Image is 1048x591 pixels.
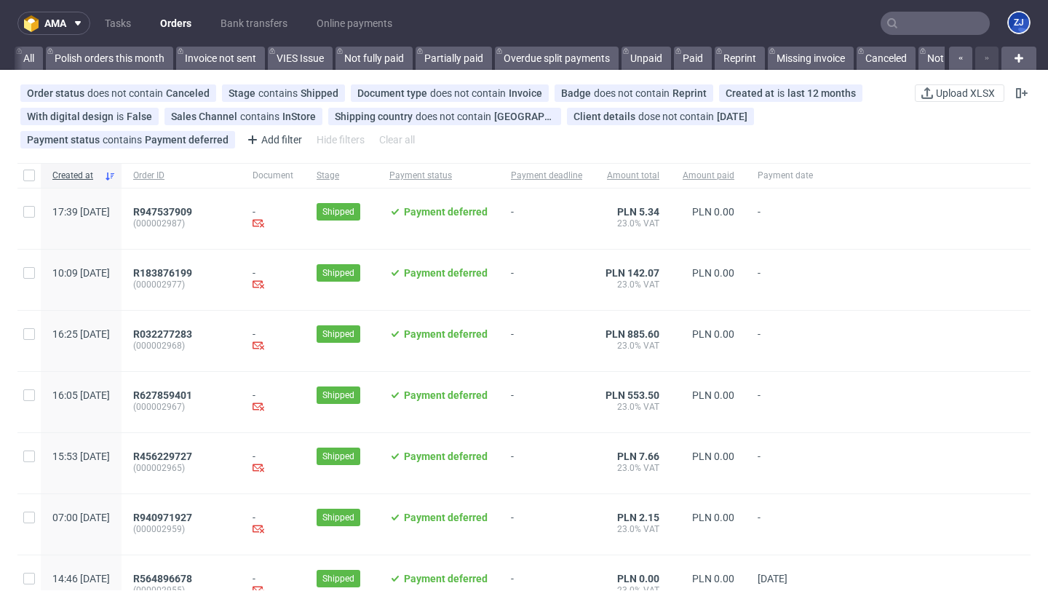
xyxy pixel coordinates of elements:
span: Payment deferred [404,389,488,401]
a: R564896678 [133,573,195,584]
span: Payment deferred [404,451,488,462]
span: R940971927 [133,512,192,523]
span: Sales Channel [171,111,240,122]
span: Payment deferred [404,267,488,279]
a: Bank transfers [212,12,296,35]
a: Missing invoice [768,47,854,70]
div: - [253,206,293,231]
span: is [777,87,787,99]
span: Shipped [322,266,354,279]
span: PLN 0.00 [692,512,734,523]
a: Paid [674,47,712,70]
div: InStore [282,111,316,122]
span: (000002968) [133,340,229,352]
span: 10:09 [DATE] [52,267,110,279]
span: R564896678 [133,573,192,584]
div: Canceled [166,87,210,99]
div: - [253,389,293,415]
span: R456229727 [133,451,192,462]
div: Hide filters [314,130,368,150]
span: (000002977) [133,279,229,290]
span: Client details [573,111,638,122]
span: PLN 553.50 [606,389,659,401]
span: Shipped [322,572,354,585]
span: does not contain [87,87,166,99]
a: All [15,47,43,70]
span: Order ID [133,170,229,182]
span: - [511,389,582,415]
div: Clear all [376,130,418,150]
span: (000002967) [133,401,229,413]
span: R032277283 [133,328,192,340]
span: Shipped [322,328,354,341]
span: Shipped [322,450,354,463]
a: R947537909 [133,206,195,218]
span: 23.0% VAT [606,279,659,290]
span: Payment deferred [404,573,488,584]
span: R947537909 [133,206,192,218]
span: Upload XLSX [933,88,998,98]
span: With digital design [27,111,116,122]
a: Tasks [96,12,140,35]
span: Amount total [606,170,659,182]
button: ama [17,12,90,35]
a: R183876199 [133,267,195,279]
a: R032277283 [133,328,195,340]
a: Polish orders this month [46,47,173,70]
div: False [127,111,152,122]
span: 15:53 [DATE] [52,451,110,462]
span: ama [44,18,66,28]
a: Canceled [857,47,916,70]
span: Shipped [322,205,354,218]
span: 23.0% VAT [606,401,659,413]
span: - [758,389,813,415]
span: PLN 0.00 [692,389,734,401]
span: PLN 5.34 [617,206,659,218]
a: Reprint [715,47,765,70]
span: Created at [726,87,777,99]
span: PLN 7.66 [617,451,659,462]
span: Payment status [389,170,488,182]
a: Not fully paid [336,47,413,70]
span: PLN 0.00 [692,206,734,218]
span: Payment deadline [511,170,582,182]
span: contains [240,111,282,122]
div: Reprint [672,87,707,99]
span: R183876199 [133,267,192,279]
a: Partially paid [416,47,492,70]
span: PLN 885.60 [606,328,659,340]
span: [DATE] [758,573,787,584]
span: Stage [317,170,366,182]
span: 23.0% VAT [606,462,659,474]
span: - [758,206,813,231]
span: does not contain [416,111,494,122]
a: Invoice not sent [176,47,265,70]
span: Shipping country [335,111,416,122]
span: Payment deferred [404,328,488,340]
span: 23.0% VAT [606,523,659,535]
span: - [758,328,813,354]
span: dose not contain [638,111,717,122]
div: - [253,512,293,537]
span: - [511,451,582,476]
span: (000002965) [133,462,229,474]
span: Order status [27,87,87,99]
span: does not contain [430,87,509,99]
span: Badge [561,87,594,99]
span: Payment deferred [404,206,488,218]
div: Invoice [509,87,542,99]
span: - [758,267,813,293]
div: - [253,451,293,476]
span: 16:25 [DATE] [52,328,110,340]
span: Payment deferred [404,512,488,523]
button: Upload XLSX [915,84,1004,102]
span: Document type [357,87,430,99]
span: 07:00 [DATE] [52,512,110,523]
div: [DATE] [717,111,747,122]
span: PLN 0.00 [692,573,734,584]
span: PLN 0.00 [617,573,659,584]
span: - [511,328,582,354]
span: 23.0% VAT [606,340,659,352]
a: Unpaid [622,47,671,70]
span: contains [103,134,145,146]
